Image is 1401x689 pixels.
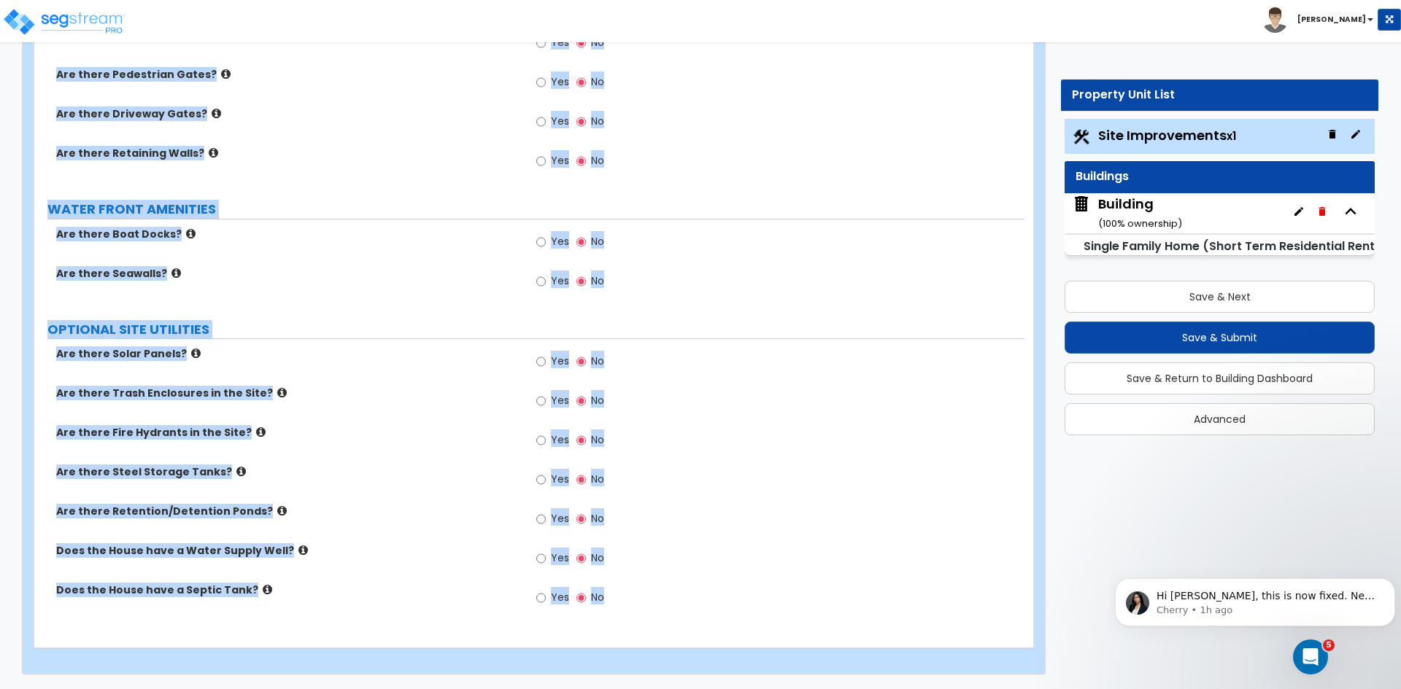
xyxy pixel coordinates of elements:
[551,590,569,604] span: Yes
[536,114,546,130] input: Yes
[536,35,546,51] input: Yes
[56,67,518,82] label: Are there Pedestrian Gates?
[576,393,586,409] input: No
[591,234,604,249] span: No
[1297,14,1366,25] b: [PERSON_NAME]
[1098,126,1236,144] span: Site Improvements
[1065,362,1375,394] button: Save & Return to Building Dashboard
[576,432,586,448] input: No
[1227,128,1236,144] small: x1
[536,393,546,409] input: Yes
[536,590,546,606] input: Yes
[576,273,586,289] input: No
[551,74,569,89] span: Yes
[591,432,604,447] span: No
[536,472,546,488] input: Yes
[1084,238,1392,254] small: Single Family Home (Short Term Residential Rental)
[56,583,518,597] label: Does the House have a Septic Tank?
[56,543,518,558] label: Does the House have a Water Supply Well?
[1065,281,1375,313] button: Save & Next
[56,425,518,440] label: Are there Fire Hydrants in the Site?
[591,74,604,89] span: No
[536,234,546,250] input: Yes
[1065,322,1375,354] button: Save & Submit
[47,320,1024,339] label: OPTIONAL SITE UTILITIES
[551,114,569,128] span: Yes
[536,273,546,289] input: Yes
[551,153,569,168] span: Yes
[56,464,518,479] label: Are there Steel Storage Tanks?
[536,74,546,90] input: Yes
[1262,7,1288,33] img: avatar.png
[591,550,604,565] span: No
[536,550,546,567] input: Yes
[1098,217,1182,230] small: ( 100 % ownership)
[576,550,586,567] input: No
[536,511,546,527] input: Yes
[236,466,246,477] i: click for more info!
[591,153,604,168] span: No
[56,106,518,121] label: Are there Driveway Gates?
[56,227,518,241] label: Are there Boat Docks?
[263,584,272,595] i: click for more info!
[256,427,266,437] i: click for more info!
[576,35,586,51] input: No
[576,114,586,130] input: No
[1293,639,1328,674] iframe: Intercom live chat
[591,35,604,50] span: No
[551,511,569,526] span: Yes
[1072,195,1091,214] img: building.svg
[221,69,231,79] i: click for more info!
[1072,128,1091,147] img: Construction.png
[56,266,518,281] label: Are there Seawalls?
[2,7,126,36] img: logo_pro_r.png
[551,550,569,565] span: Yes
[191,348,201,359] i: click for more info!
[209,147,218,158] i: click for more info!
[277,505,287,516] i: click for more info!
[551,432,569,447] span: Yes
[576,153,586,169] input: No
[1098,195,1182,232] div: Building
[536,354,546,370] input: Yes
[591,472,604,486] span: No
[56,146,518,160] label: Are there Retaining Walls?
[1323,639,1335,651] span: 5
[551,273,569,288] span: Yes
[1065,403,1375,435] button: Advanced
[591,511,604,526] span: No
[576,234,586,250] input: No
[56,504,518,518] label: Are there Retention/Detention Ponds?
[56,346,518,361] label: Are there Solar Panels?
[298,545,308,556] i: click for more info!
[536,153,546,169] input: Yes
[1072,195,1182,232] span: Building
[1109,548,1401,650] iframe: Intercom notifications message
[1076,168,1364,185] div: Buildings
[591,273,604,288] span: No
[591,393,604,408] span: No
[551,35,569,50] span: Yes
[576,354,586,370] input: No
[551,472,569,486] span: Yes
[576,511,586,527] input: No
[277,387,287,398] i: click for more info!
[576,590,586,606] input: No
[171,268,181,279] i: click for more info!
[591,590,604,604] span: No
[1072,87,1367,104] div: Property Unit List
[591,114,604,128] span: No
[551,393,569,408] span: Yes
[47,200,1024,219] label: WATER FRONT AMENITIES
[576,74,586,90] input: No
[536,432,546,448] input: Yes
[591,354,604,368] span: No
[551,234,569,249] span: Yes
[56,386,518,400] label: Are there Trash Enclosures in the Site?
[186,228,196,239] i: click for more info!
[551,354,569,368] span: Yes
[212,108,221,119] i: click for more info!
